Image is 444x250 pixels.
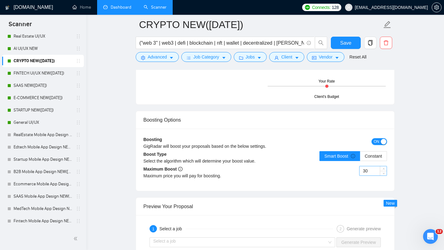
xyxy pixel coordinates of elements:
[14,116,72,129] a: General UI/UX
[307,41,311,45] span: info-circle
[4,2,16,14] button: go back
[76,219,81,224] span: holder
[14,215,72,227] a: Fintech Mobile App Design NEW([DATE])
[339,227,342,231] span: 2
[169,55,174,60] span: caret-down
[14,67,72,79] a: FINTECH UI/UX NEW([DATE])
[324,154,355,159] span: Smart Boost
[143,152,166,157] b: Boost Type
[332,4,339,11] span: 128
[76,194,81,199] span: holder
[312,55,316,60] span: idcard
[159,225,186,232] div: Select a job
[246,54,255,60] span: Jobs
[14,190,72,203] a: SAAS Mobile App Design NEW([DATE])
[139,39,304,47] input: Search Freelance Jobs...
[349,54,366,60] a: Reset All
[315,37,327,49] button: search
[319,79,335,84] div: Your Rate
[76,108,81,113] span: holder
[14,55,72,67] a: CRYPTO NEW([DATE])
[14,178,72,190] a: Ecommerce Mobile App Design NEW([DATE])
[193,54,219,60] span: Job Category
[76,169,81,174] span: holder
[14,141,72,153] a: Edtech Mobile App Design NEW([DATE])
[365,154,382,159] span: Constant
[41,185,50,197] span: 😞
[423,229,438,244] iframe: To enrich screen reader interactions, please activate Accessibility in Grammarly extension settings
[222,55,226,60] span: caret-down
[436,229,443,234] span: 12
[386,201,395,206] span: New
[14,104,72,116] a: STARTUP NEW([DATE])
[380,171,387,175] span: Decrease Value
[14,92,72,104] a: E-COMMERCE NEW([DATE])
[274,55,279,60] span: user
[76,120,81,125] span: holder
[73,236,80,242] span: double-left
[335,55,339,60] span: caret-down
[136,52,179,62] button: settingAdvancedcaret-down
[103,5,131,10] a: dashboardDashboard
[281,54,292,60] span: Client
[143,167,183,171] b: Maximum Boost
[143,111,387,129] div: Boosting Options
[73,185,82,197] span: 😃
[76,34,81,39] span: holder
[143,143,326,150] div: GigRadar will boost your proposals based on the below settings.
[307,52,344,62] button: idcardVendorcaret-down
[432,5,441,10] span: setting
[315,40,327,46] span: search
[312,4,331,11] span: Connects:
[380,37,392,49] button: delete
[340,39,351,47] span: Save
[76,71,81,76] span: holder
[14,227,72,240] a: General Mobile App Design NEW([DATE])
[148,54,167,60] span: Advanced
[432,2,442,12] button: setting
[141,55,145,60] span: setting
[108,2,119,14] div: Закрыть
[181,52,231,62] button: barsJob Categorycaret-down
[143,172,265,179] div: Maximum price you will pay for boosting.
[14,30,72,42] a: Real Estate UI/UX
[178,167,183,171] span: info-circle
[347,225,381,232] div: Generate preview
[314,94,339,100] div: Client's Budget
[382,171,385,175] span: down
[23,205,100,210] a: Открыть в справочном центре
[14,203,72,215] a: MedTech Mobile App Design NEW([DATE])
[97,2,108,14] button: Развернуть окно
[14,79,72,92] a: SAAS NEW([DATE])
[70,185,86,197] span: smiley reaction
[76,83,81,88] span: holder
[139,17,382,32] input: Scanner name...
[364,37,376,49] button: copy
[38,185,54,197] span: disappointed reaction
[4,20,37,33] span: Scanner
[234,52,267,62] button: folderJobscaret-down
[383,21,391,29] span: edit
[76,132,81,137] span: holder
[76,182,81,187] span: holder
[382,167,385,171] span: up
[152,227,154,231] span: 1
[14,129,72,141] a: RealEstate Mobile App Design NEW([DATE])
[76,58,81,63] span: holder
[76,46,81,51] span: holder
[295,55,299,60] span: caret-down
[72,5,91,10] a: homeHome
[76,95,81,100] span: holder
[14,153,72,166] a: Startup Mobile App Design NEW([DATE])
[305,5,310,10] img: upwork-logo.png
[380,166,387,171] span: Increase Value
[347,5,351,10] span: user
[374,138,379,145] span: ON
[76,206,81,211] span: holder
[144,5,166,10] a: searchScanner
[239,55,243,60] span: folder
[7,179,116,186] div: Была ли полезна эта статья?
[380,40,392,46] span: delete
[257,55,261,60] span: caret-down
[76,145,81,150] span: holder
